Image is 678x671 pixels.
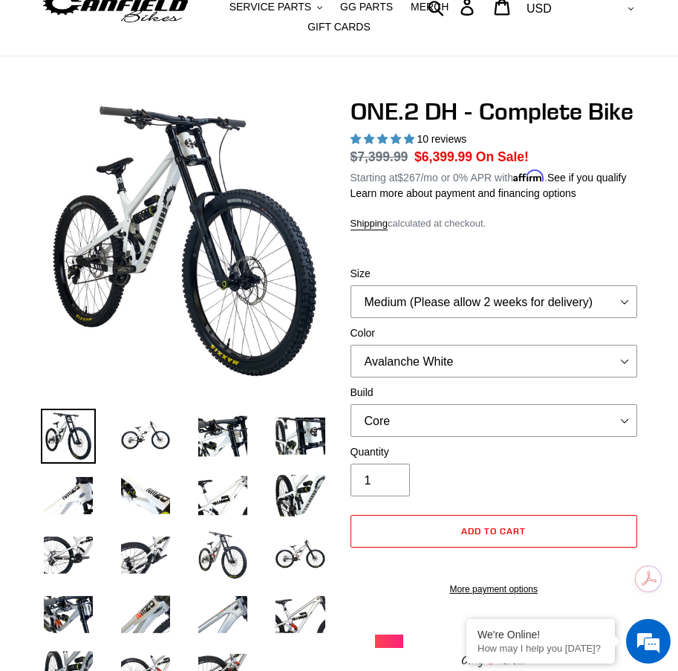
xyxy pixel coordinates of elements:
a: Shipping [351,218,388,230]
span: 5.00 stars [351,133,417,145]
img: Load image into Gallery viewer, ONE.2 DH - Complete Bike [41,587,96,642]
span: Affirm [513,169,544,182]
img: Load image into Gallery viewer, ONE.2 DH - Complete Bike [195,409,250,464]
a: See if you qualify - Learn more about Affirm Financing (opens in modal) [547,172,627,184]
p: Starting at /mo or 0% APR with . [351,166,627,186]
span: We're online! [86,187,205,337]
img: Load image into Gallery viewer, ONE.2 DH - Complete Bike [273,587,327,642]
div: calculated at checkout. [351,216,638,231]
span: On Sale! [476,147,529,166]
img: Load image into Gallery viewer, ONE.2 DH - Complete Bike [273,468,327,523]
label: Quantity [351,444,638,460]
span: Add to cart [461,525,526,537]
span: 10 reviews [417,133,466,145]
img: Load image into Gallery viewer, ONE.2 DH - Complete Bike [118,468,173,523]
a: GIFT CARDS [300,17,378,37]
p: How may I help you today? [477,643,604,654]
s: $7,399.99 [351,149,408,164]
label: Build [351,385,638,401]
img: Load image into Gallery viewer, ONE.2 DH - Complete Bike [118,587,173,642]
img: Load image into Gallery viewer, ONE.2 DH - Complete Bike [41,468,96,523]
textarea: Type your message and hit 'Enter' [7,406,283,458]
div: Only left... [375,648,613,671]
label: Color [351,325,638,341]
span: $6,399.99 [414,149,472,164]
div: Chat with us now [100,83,272,103]
img: Load image into Gallery viewer, ONE.2 DH - Complete Bike [118,409,173,464]
span: GIFT CARDS [307,21,371,33]
img: Load image into Gallery viewer, ONE.2 DH - Complete Bike [118,528,173,583]
span: SERVICE PARTS [229,1,311,13]
div: Minimize live chat window [244,7,279,43]
img: d_696896380_company_1647369064580_696896380 [48,74,85,111]
img: Load image into Gallery viewer, ONE.2 DH - Complete Bike [195,468,250,523]
img: Load image into Gallery viewer, ONE.2 DH - Complete Bike [41,528,96,583]
button: Add to cart [351,515,638,548]
div: We're Online! [477,629,604,641]
img: Load image into Gallery viewer, ONE.2 DH - Complete Bike [273,528,327,583]
span: GG PARTS [340,1,393,13]
img: Load image into Gallery viewer, ONE.2 DH - Complete Bike [41,409,96,464]
img: Load image into Gallery viewer, ONE.2 DH - Complete Bike [195,587,250,642]
img: Load image into Gallery viewer, ONE.2 DH - Complete Bike [195,528,250,583]
div: Navigation go back [16,82,39,104]
label: Size [351,266,638,282]
span: MERCH [411,1,449,13]
a: More payment options [351,583,638,596]
h1: ONE.2 DH - Complete Bike [351,97,638,126]
a: Learn more about payment and financing options [351,187,576,199]
span: $267 [397,172,420,184]
img: Load image into Gallery viewer, ONE.2 DH - Complete Bike [273,409,327,464]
